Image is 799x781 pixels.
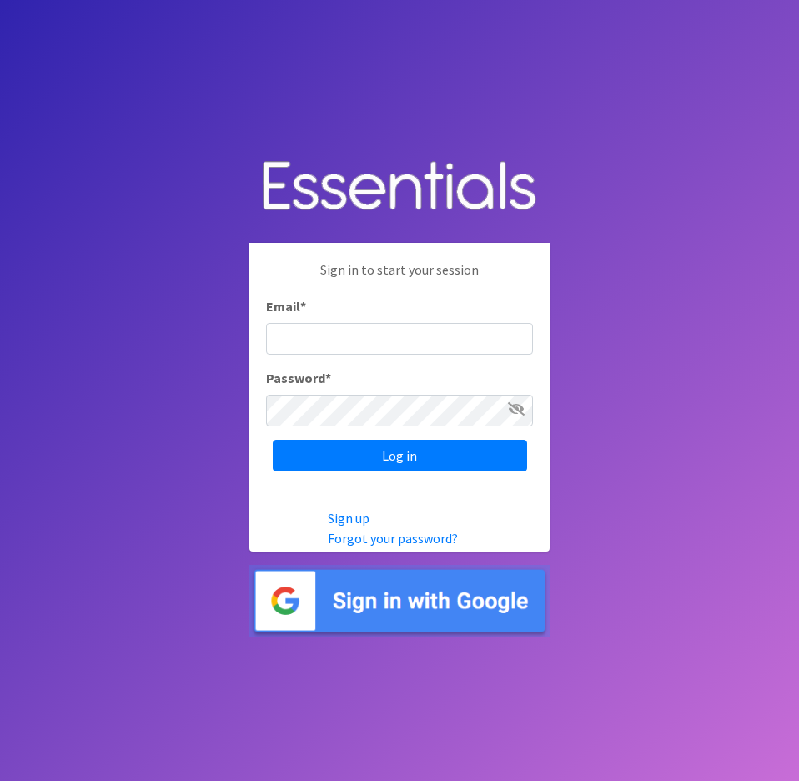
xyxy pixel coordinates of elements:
p: Sign in to start your session [266,259,533,296]
abbr: required [325,370,331,386]
label: Email [266,296,306,316]
img: Human Essentials [249,144,550,230]
input: Log in [273,440,527,471]
a: Sign up [328,510,369,527]
label: Password [266,368,331,388]
img: Sign in with Google [249,565,550,637]
a: Forgot your password? [328,530,458,547]
abbr: required [300,298,306,315]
